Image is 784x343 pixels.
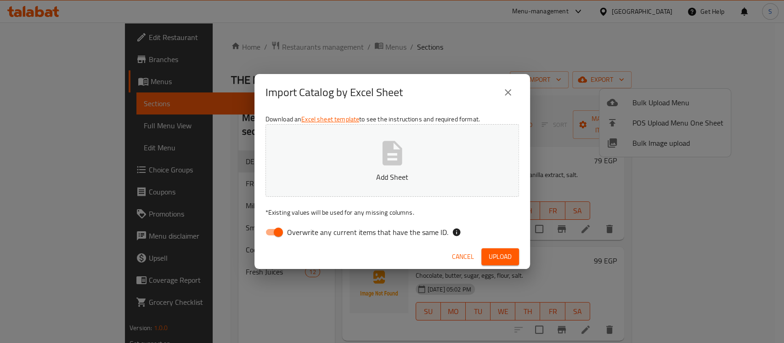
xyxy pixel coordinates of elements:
span: Cancel [452,251,474,263]
button: close [497,81,519,103]
button: Upload [481,248,519,265]
span: Upload [489,251,512,263]
h2: Import Catalog by Excel Sheet [265,85,403,100]
span: Overwrite any current items that have the same ID. [287,227,448,238]
p: Add Sheet [280,171,505,183]
button: Add Sheet [265,124,519,197]
button: Cancel [448,248,478,265]
p: Existing values will be used for any missing columns. [265,208,519,217]
a: Excel sheet template [301,113,359,125]
svg: If the overwrite option isn't selected, then the items that match an existing ID will be ignored ... [452,228,461,237]
div: Download an to see the instructions and required format. [254,111,530,244]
